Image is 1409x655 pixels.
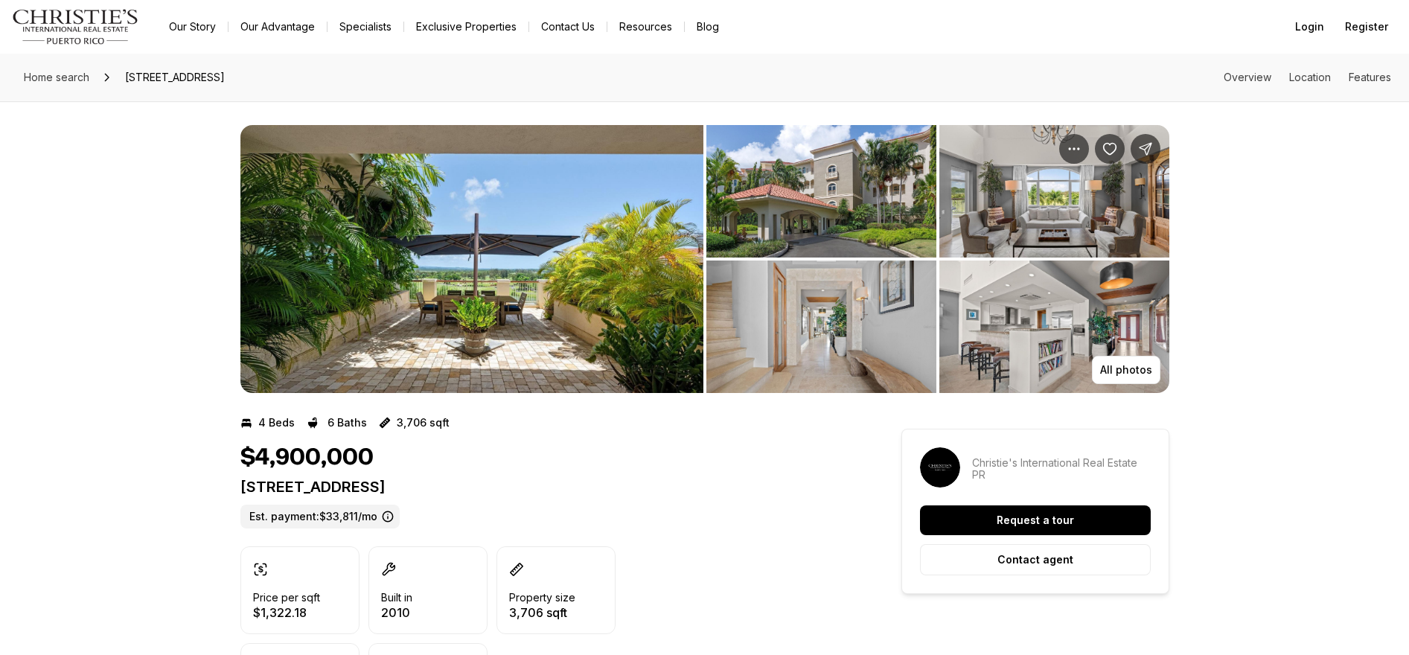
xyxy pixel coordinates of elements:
button: Contact agent [920,544,1151,575]
h1: $4,900,000 [240,444,374,472]
button: View image gallery [939,261,1169,393]
label: Est. payment: $33,811/mo [240,505,400,528]
a: Our Advantage [229,16,327,37]
button: Register [1336,12,1397,42]
p: Price per sqft [253,592,320,604]
a: Home search [18,65,95,89]
a: Skip to: Overview [1224,71,1271,83]
button: View image gallery [706,261,936,393]
button: Login [1286,12,1333,42]
p: 3,706 sqft [509,607,575,619]
span: [STREET_ADDRESS] [119,65,231,89]
button: 6 Baths [307,411,367,435]
p: 6 Baths [328,417,367,429]
a: Skip to: Features [1349,71,1391,83]
button: Request a tour [920,505,1151,535]
p: Property size [509,592,575,604]
p: Request a tour [997,514,1074,526]
li: 1 of 8 [240,125,703,393]
p: All photos [1100,364,1152,376]
button: Share Property: 2407 PLANTATION VILLAGE #2407 [1131,134,1160,164]
p: 2010 [381,607,412,619]
button: View image gallery [240,125,703,393]
img: logo [12,9,139,45]
button: Contact Us [529,16,607,37]
p: Built in [381,592,412,604]
p: 4 Beds [258,417,295,429]
span: Register [1345,21,1388,33]
li: 2 of 8 [706,125,1169,393]
nav: Page section menu [1224,71,1391,83]
a: Our Story [157,16,228,37]
p: Christie's International Real Estate PR [972,457,1151,481]
p: [STREET_ADDRESS] [240,478,848,496]
button: All photos [1092,356,1160,384]
button: View image gallery [706,125,936,258]
p: 3,706 sqft [397,417,450,429]
div: Listing Photos [240,125,1169,393]
p: $1,322.18 [253,607,320,619]
a: Resources [607,16,684,37]
a: Exclusive Properties [404,16,528,37]
span: Login [1295,21,1324,33]
a: Specialists [328,16,403,37]
span: Home search [24,71,89,83]
a: Skip to: Location [1289,71,1331,83]
button: Save Property: 2407 PLANTATION VILLAGE #2407 [1095,134,1125,164]
a: Blog [685,16,731,37]
button: Property options [1059,134,1089,164]
button: View image gallery [939,125,1169,258]
p: Contact agent [997,554,1073,566]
